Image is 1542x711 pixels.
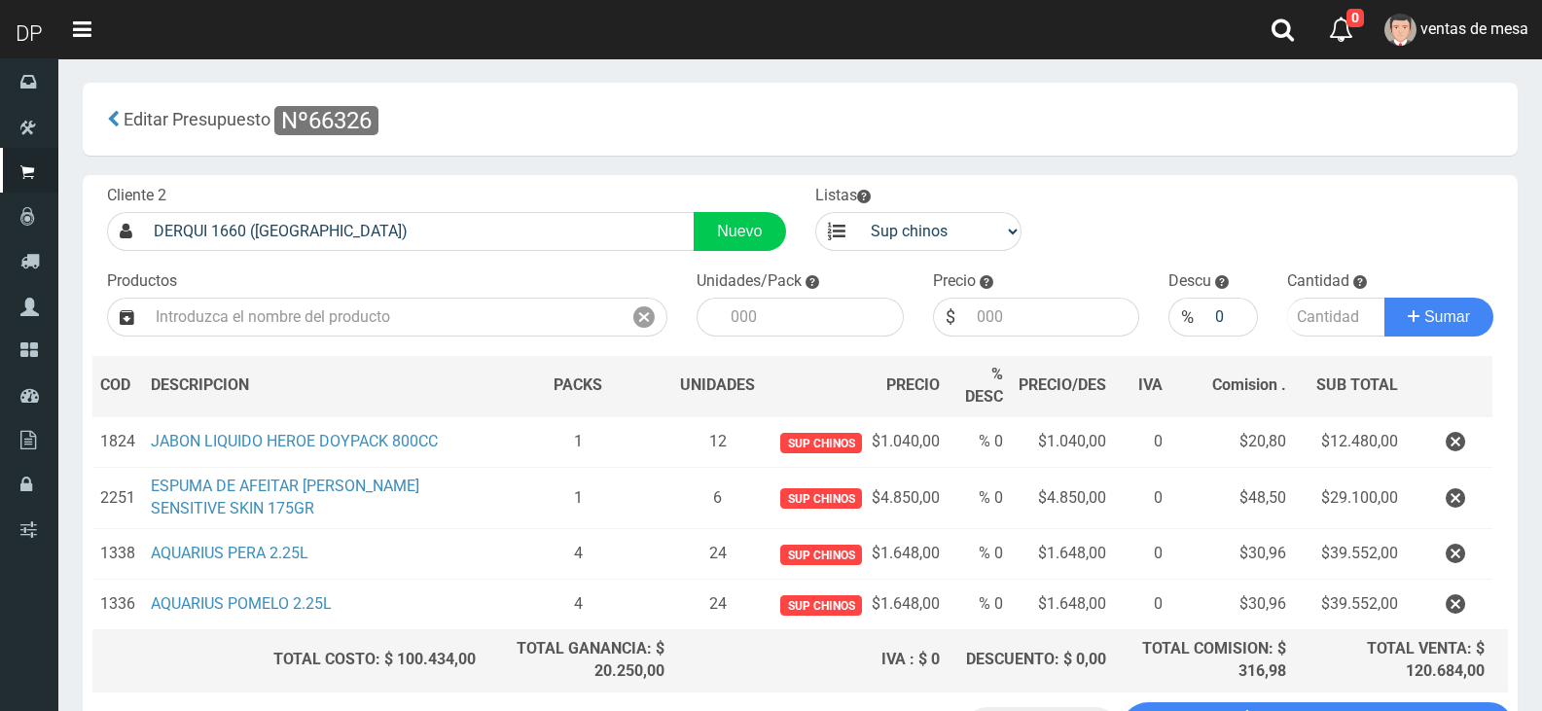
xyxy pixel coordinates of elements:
[780,595,861,616] span: Sup chinos
[763,468,947,529] td: $4.850,00
[1170,468,1294,529] td: $48,50
[124,109,270,129] span: Editar Presupuesto
[1384,14,1416,46] img: User Image
[1294,468,1406,529] td: $29.100,00
[484,529,673,580] td: 4
[697,270,802,293] label: Unidades/Pack
[92,529,143,580] td: 1338
[1212,375,1286,394] span: Comision .
[948,416,1011,468] td: % 0
[484,468,673,529] td: 1
[484,416,673,468] td: 1
[1011,416,1114,468] td: $1.040,00
[92,356,143,417] th: COD
[815,185,871,207] label: Listas
[1011,529,1114,580] td: $1.648,00
[933,270,976,293] label: Precio
[955,649,1106,671] div: DESCUENTO: $ 0,00
[1287,270,1349,293] label: Cantidad
[672,416,763,468] td: 12
[146,298,622,337] input: Introduzca el nombre del producto
[1170,529,1294,580] td: $30,96
[672,580,763,630] td: 24
[1287,298,1386,337] input: Cantidad
[107,185,166,207] label: Cliente 2
[965,365,1003,406] span: % DESC
[1424,308,1470,325] span: Sumar
[1168,270,1211,293] label: Descu
[484,356,673,417] th: PACKS
[151,477,419,517] a: ESPUMA DE AFEITAR [PERSON_NAME] SENSITIVE SKIN 175GR
[672,468,763,529] td: 6
[92,416,143,468] td: 1824
[948,529,1011,580] td: % 0
[1205,298,1257,337] input: 000
[1294,529,1406,580] td: $39.552,00
[92,580,143,630] td: 1336
[1122,638,1286,683] div: TOTAL COMISION: $ 316,98
[1294,416,1406,468] td: $12.480,00
[933,298,967,337] div: $
[1011,468,1114,529] td: $4.850,00
[1019,375,1106,394] span: PRECIO/DES
[1114,580,1170,630] td: 0
[948,468,1011,529] td: % 0
[721,298,904,337] input: 000
[672,529,763,580] td: 24
[179,375,249,394] span: CRIPCION
[143,356,484,417] th: DES
[484,580,673,630] td: 4
[1170,580,1294,630] td: $30,96
[763,580,947,630] td: $1.648,00
[92,468,143,529] td: 2251
[1294,580,1406,630] td: $39.552,00
[1346,9,1364,27] span: 0
[1170,416,1294,468] td: $20,80
[780,488,861,509] span: Sup chinos
[100,649,476,671] div: TOTAL COSTO: $ 100.434,00
[274,106,378,135] span: Nº66326
[672,356,763,417] th: UNIDADES
[1011,580,1114,630] td: $1.648,00
[1114,529,1170,580] td: 0
[948,580,1011,630] td: % 0
[1114,416,1170,468] td: 0
[1138,375,1163,394] span: IVA
[491,638,665,683] div: TOTAL GANANCIA: $ 20.250,00
[1316,374,1398,397] span: SUB TOTAL
[1114,468,1170,529] td: 0
[107,270,177,293] label: Productos
[144,212,695,251] input: Consumidor Final
[1420,19,1528,38] span: ventas de mesa
[763,416,947,468] td: $1.040,00
[151,594,332,613] a: AQUARIUS POMELO 2.25L
[780,433,861,453] span: Sup chinos
[967,298,1140,337] input: 000
[763,529,947,580] td: $1.648,00
[780,545,861,565] span: Sup chinos
[1302,638,1485,683] div: TOTAL VENTA: $ 120.684,00
[1168,298,1205,337] div: %
[151,544,308,562] a: AQUARIUS PERA 2.25L
[1384,298,1493,337] button: Sumar
[694,212,785,251] a: Nuevo
[886,374,940,397] span: PRECIO
[680,649,939,671] div: IVA : $ 0
[151,432,438,450] a: JABON LIQUIDO HEROE DOYPACK 800CC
